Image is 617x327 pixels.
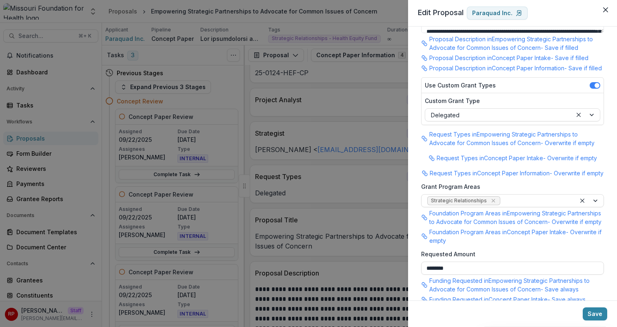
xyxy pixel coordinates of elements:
[429,276,604,293] p: Funding Requested in Empowering Strategic Partnerships to Advocate for Common Issues of Concern -...
[489,197,497,205] div: Remove Strategic Relationships
[425,96,595,105] label: Custom Grant Type
[583,307,607,320] button: Save
[418,8,464,17] span: Edit Proposal
[429,130,604,147] p: Request Types in Empowering Strategic Partnerships to Advocate for Common Issues of Concern - Ove...
[421,182,599,191] label: Grant Program Areas
[599,3,612,16] button: Close
[430,169,604,177] p: Request Types in Concept Paper Information - Overwrite if empty
[429,64,602,72] p: Proposal Description in Concept Paper Information - Save if filled
[472,10,513,17] p: Paraquad Inc.
[425,81,496,90] label: Use Custom Grant Types
[574,110,584,120] div: Clear selected options
[429,54,588,62] p: Proposal Description in Concept Paper Intake - Save if filled
[577,196,587,206] div: Clear selected options
[467,7,528,20] a: Paraquad Inc.
[429,209,604,226] p: Foundation Program Areas in Empowering Strategic Partnerships to Advocate for Common Issues of Co...
[429,295,586,304] p: Funding Requested in Concept Paper Intake - Save always
[429,35,604,52] p: Proposal Description in Empowering Strategic Partnerships to Advocate for Common Issues of Concer...
[421,250,599,258] label: Requested Amount
[429,228,604,245] p: Foundation Program Areas in Concept Paper Intake - Overwrite if empty
[431,198,487,204] span: Strategic Relationships
[437,154,597,162] p: Request Types in Concept Paper Intake - Overwrite if empty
